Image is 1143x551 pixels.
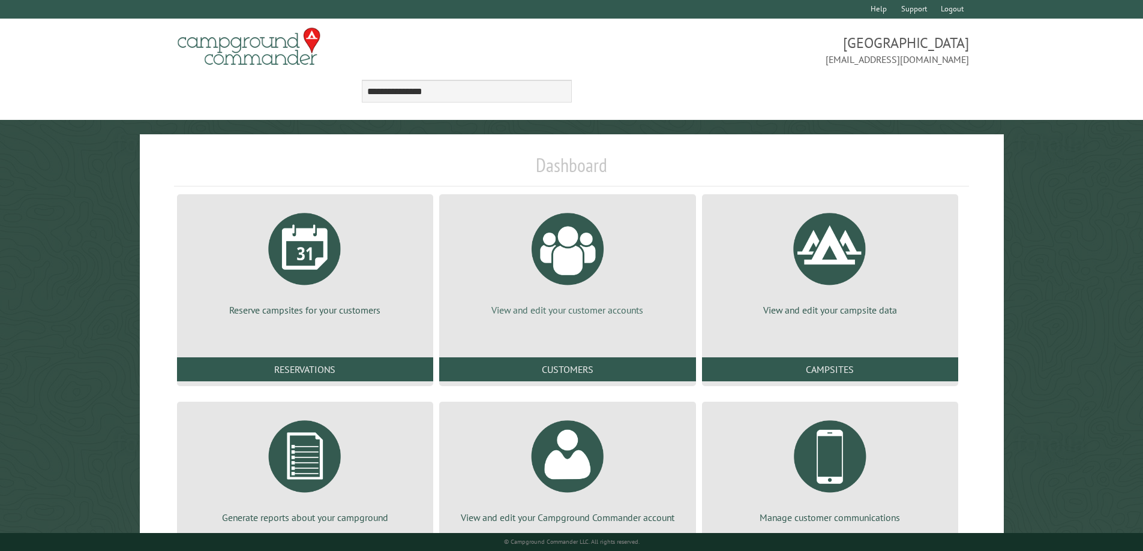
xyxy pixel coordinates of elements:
[716,204,944,317] a: View and edit your campsite data
[454,411,681,524] a: View and edit your Campground Commander account
[191,303,419,317] p: Reserve campsites for your customers
[504,538,640,546] small: © Campground Commander LLC. All rights reserved.
[454,511,681,524] p: View and edit your Campground Commander account
[177,357,433,381] a: Reservations
[702,357,958,381] a: Campsites
[572,33,970,67] span: [GEOGRAPHIC_DATA] [EMAIL_ADDRESS][DOMAIN_NAME]
[454,204,681,317] a: View and edit your customer accounts
[191,204,419,317] a: Reserve campsites for your customers
[191,411,419,524] a: Generate reports about your campground
[439,357,695,381] a: Customers
[454,303,681,317] p: View and edit your customer accounts
[191,511,419,524] p: Generate reports about your campground
[716,511,944,524] p: Manage customer communications
[174,23,324,70] img: Campground Commander
[716,411,944,524] a: Manage customer communications
[716,303,944,317] p: View and edit your campsite data
[174,153,970,186] h1: Dashboard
